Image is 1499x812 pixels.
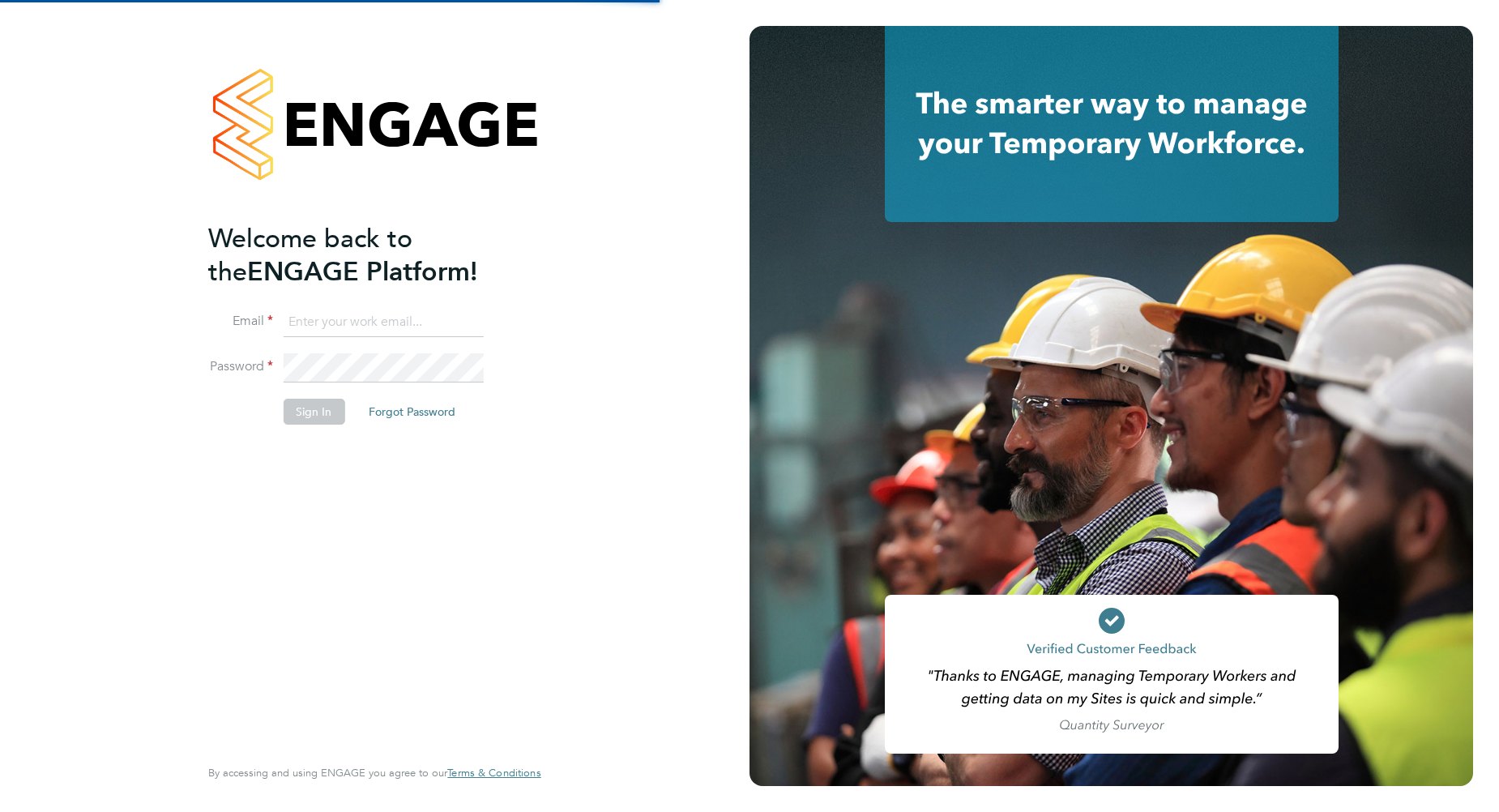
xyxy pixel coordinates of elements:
a: Terms & Conditions [447,767,540,780]
span: Welcome back to the [208,223,412,288]
h2: ENGAGE Platform! [208,222,524,288]
label: Email [208,313,273,330]
input: Enter your work email... [283,308,483,337]
button: Forgot Password [356,399,468,425]
label: Password [208,358,273,375]
span: Terms & Conditions [447,766,540,780]
button: Sign In [283,399,344,425]
span: By accessing and using ENGAGE you agree to our [208,766,540,780]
